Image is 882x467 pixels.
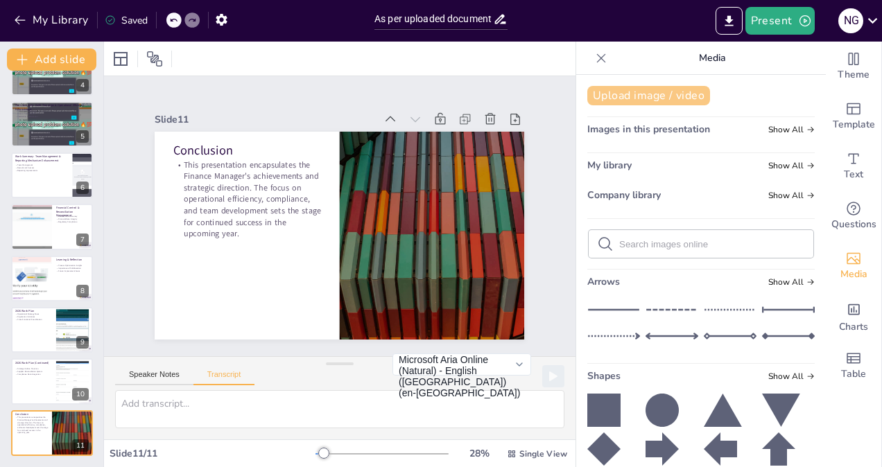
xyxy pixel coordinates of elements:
[826,91,881,141] div: Add ready made slides
[56,267,89,270] p: Importance of Collaboration
[76,285,89,297] div: 8
[826,291,881,341] div: Add charts and graphs
[15,370,52,373] p: Supplier Reconciliation System
[110,48,132,70] div: Layout
[56,270,89,272] p: Future Improvement Areas
[831,217,876,232] span: Questions
[15,361,52,365] p: 2026 Work Plan (Continued)
[826,141,881,191] div: Add text boxes
[76,79,89,91] div: 4
[826,341,881,391] div: Add a table
[374,9,493,29] input: Insert title
[105,14,148,27] div: Saved
[56,218,89,221] p: Financial Data Integrity
[10,9,94,31] button: My Library
[15,372,52,375] p: Compliance Data Integration
[839,319,868,335] span: Charts
[462,447,496,460] div: 28 %
[338,87,501,246] p: This presentation encapsulates the Finance Manager's achievements and strategic direction. The fo...
[587,188,661,202] span: Company library
[619,239,805,249] input: Search images online
[15,166,69,169] p: Recruitment Success
[11,49,93,95] div: 4
[374,160,547,317] div: Slide 11
[587,86,710,105] button: Upload image / video
[840,267,867,282] span: Media
[15,169,69,172] p: Reporting Improvements
[838,67,870,82] span: Theme
[841,367,866,382] span: Table
[11,204,93,249] div: 7
[587,123,710,136] span: Images in this presentation
[833,117,875,132] span: Template
[11,152,93,198] div: 6
[15,164,69,167] p: Team Management
[76,130,89,143] div: 5
[392,353,531,376] button: Microsoft Aria Online (Natural) - English ([GEOGRAPHIC_DATA]) (en-[GEOGRAPHIC_DATA])
[826,42,881,91] div: Change the overall theme
[146,51,163,67] span: Position
[15,367,52,370] p: Strategic Advice Provision
[519,448,567,459] span: Single View
[72,388,89,400] div: 10
[15,309,52,313] p: 2026 Work Plan
[193,370,255,385] button: Transcript
[110,447,315,460] div: Slide 11 / 11
[15,412,48,416] p: Conclusion
[11,410,93,456] div: 11
[72,439,89,452] div: 11
[587,159,632,172] span: My library
[15,313,52,316] p: Operational Strategy Focus
[15,109,89,112] p: Audit Transition Success
[768,371,815,381] span: Show all
[768,191,815,200] span: Show all
[612,42,812,75] p: Media
[11,358,93,404] div: 10
[56,206,89,218] p: Financial Control & Reconciliation Management
[838,7,863,35] button: N G
[716,7,743,35] button: Export to PowerPoint
[76,336,89,349] div: 9
[768,161,815,170] span: Show all
[392,147,513,258] p: Conclusion
[15,112,89,115] p: Process Optimization
[7,49,96,71] button: Add slide
[768,125,815,134] span: Show all
[56,220,89,223] p: Regulatory Compliance
[542,365,564,387] button: Play
[76,233,89,246] div: 7
[15,318,52,321] p: Cross-Functional Coordination
[587,275,620,288] span: Arrows
[76,182,89,194] div: 6
[838,8,863,33] div: N G
[826,191,881,241] div: Get real-time input from your audience
[56,264,89,267] p: Process Optimization Insights
[115,370,193,385] button: Speaker Notes
[56,215,89,218] p: Reconciliation Accuracy
[11,256,93,301] div: 8
[745,7,815,35] button: Present
[844,167,863,182] span: Text
[11,307,93,353] div: 9
[768,277,815,287] span: Show all
[15,103,89,111] p: Work Summary: Audit Transition & Operational Efficiency Enhancement
[15,115,89,118] p: Leadership Collaboration
[15,315,52,318] p: Digitization Initiatives
[11,101,93,147] div: 5
[15,155,69,162] p: Work Summary: Team Management & Reporting Mechanism Enhancement
[15,416,48,434] p: This presentation encapsulates the Finance Manager's achievements and strategic direction. The fo...
[826,241,881,291] div: Add images, graphics, shapes or video
[56,258,89,262] p: Learning & Reflection
[587,369,621,382] span: Shapes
